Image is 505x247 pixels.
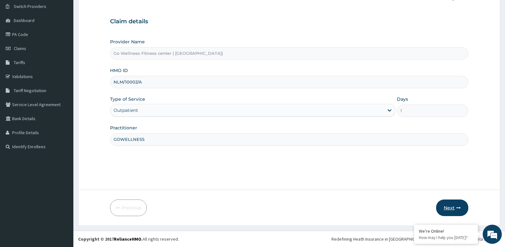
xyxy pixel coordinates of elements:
[331,236,500,242] div: Redefining Heath Insurance in [GEOGRAPHIC_DATA] using Telemedicine and Data Science!
[14,60,25,65] span: Tariffs
[110,96,145,102] label: Type of Service
[14,4,46,9] span: Switch Providers
[436,200,468,216] button: Next
[105,3,120,18] div: Minimize live chat window
[3,174,122,196] textarea: Type your message and hit 'Enter'
[419,228,473,234] div: We're Online!
[73,231,505,247] footer: All rights reserved.
[14,46,26,51] span: Claims
[14,18,34,23] span: Dashboard
[110,18,468,25] h3: Claim details
[33,36,107,44] div: Chat with us now
[14,88,46,93] span: Tariff Negotiation
[397,96,408,102] label: Days
[114,236,141,242] a: RelianceHMO
[110,39,145,45] label: Provider Name
[110,67,128,74] label: HMO ID
[419,235,473,240] p: How may I help you today?
[78,236,143,242] strong: Copyright © 2017 .
[110,133,468,146] input: Enter Name
[110,125,137,131] label: Practitioner
[110,76,468,88] input: Enter HMO ID
[37,80,88,145] span: We're online!
[12,32,26,48] img: d_794563401_company_1708531726252_794563401
[110,200,147,216] button: Previous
